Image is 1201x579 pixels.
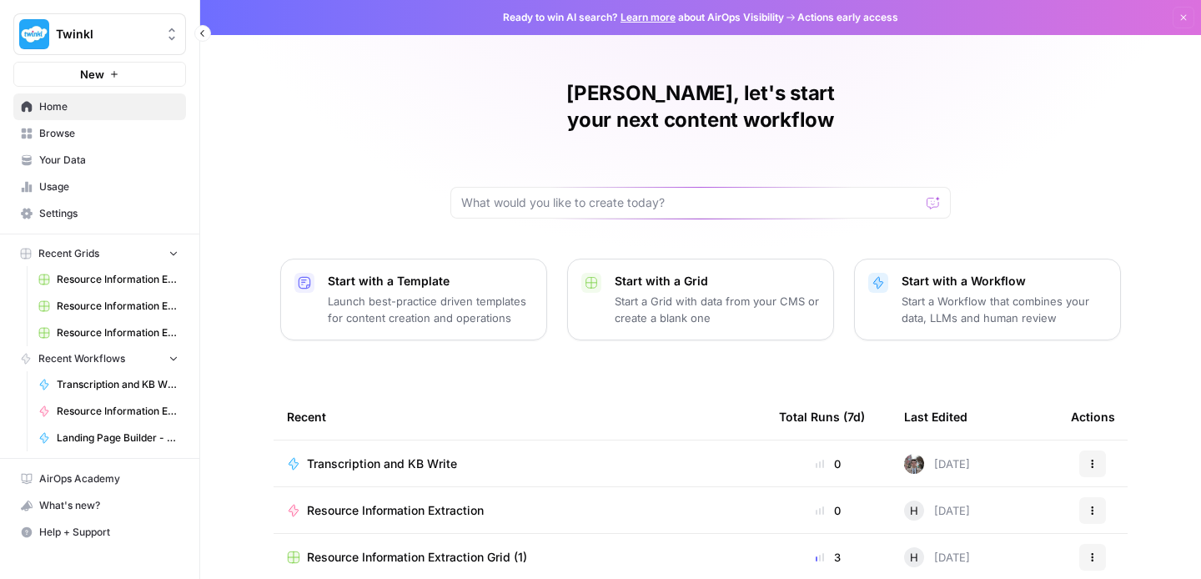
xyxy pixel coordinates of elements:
span: Recent Grids [38,246,99,261]
button: What's new? [13,492,186,519]
button: New [13,62,186,87]
span: Usage [39,179,178,194]
span: New [80,66,104,83]
a: Resource Information Extraction Grid (1) [31,266,186,293]
a: AirOps Academy [13,466,186,492]
p: Launch best-practice driven templates for content creation and operations [328,293,533,326]
h1: [PERSON_NAME], let's start your next content workflow [450,80,951,133]
div: [DATE] [904,501,970,521]
a: Resource Information Extraction Grid (1) [287,549,752,566]
input: What would you like to create today? [461,194,920,211]
a: Transcription and KB Write [31,371,186,398]
a: Usage [13,174,186,200]
div: 0 [779,502,877,519]
a: Landing Page Builder - Alt 1 [31,425,186,451]
p: Start with a Workflow [902,273,1107,289]
span: Browse [39,126,178,141]
div: [DATE] [904,454,970,474]
span: Settings [39,206,178,221]
span: Twinkl [56,26,157,43]
span: Recent Workflows [38,351,125,366]
p: Start with a Template [328,273,533,289]
a: Transcription and KB Write [287,456,752,472]
span: H [910,502,918,519]
span: Resource Information Extraction and Descriptions [57,299,178,314]
div: What's new? [14,493,185,518]
div: 3 [779,549,877,566]
a: Resource Information Extraction and Descriptions [31,293,186,320]
span: Home [39,99,178,114]
span: Resource Information Extraction [307,502,484,519]
span: Resource Information Extraction [57,404,178,419]
span: Actions early access [797,10,898,25]
button: Recent Workflows [13,346,186,371]
button: Start with a TemplateLaunch best-practice driven templates for content creation and operations [280,259,547,340]
span: Resource Information Extraction Grid [57,325,178,340]
div: Total Runs (7d) [779,394,865,440]
span: Ready to win AI search? about AirOps Visibility [503,10,784,25]
a: Browse [13,120,186,147]
p: Start a Workflow that combines your data, LLMs and human review [902,293,1107,326]
div: Recent [287,394,752,440]
div: Actions [1071,394,1115,440]
a: Learn more [621,11,676,23]
span: Help + Support [39,525,178,540]
span: Resource Information Extraction Grid (1) [57,272,178,287]
a: Settings [13,200,186,227]
p: Start with a Grid [615,273,820,289]
span: Transcription and KB Write [57,377,178,392]
span: H [910,549,918,566]
button: Recent Grids [13,241,186,266]
a: Resource Information Extraction [287,502,752,519]
span: AirOps Academy [39,471,178,486]
a: Resource Information Extraction Grid [31,320,186,346]
a: Resource Information Extraction [31,398,186,425]
button: Start with a GridStart a Grid with data from your CMS or create a blank one [567,259,834,340]
a: Your Data [13,147,186,174]
button: Workspace: Twinkl [13,13,186,55]
img: Twinkl Logo [19,19,49,49]
div: 0 [779,456,877,472]
div: [DATE] [904,547,970,567]
a: Home [13,93,186,120]
span: Landing Page Builder - Alt 1 [57,430,178,446]
img: a2mlt6f1nb2jhzcjxsuraj5rj4vi [904,454,924,474]
span: Transcription and KB Write [307,456,457,472]
div: Last Edited [904,394,967,440]
p: Start a Grid with data from your CMS or create a blank one [615,293,820,326]
span: Your Data [39,153,178,168]
span: Resource Information Extraction Grid (1) [307,549,527,566]
button: Help + Support [13,519,186,546]
button: Start with a WorkflowStart a Workflow that combines your data, LLMs and human review [854,259,1121,340]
